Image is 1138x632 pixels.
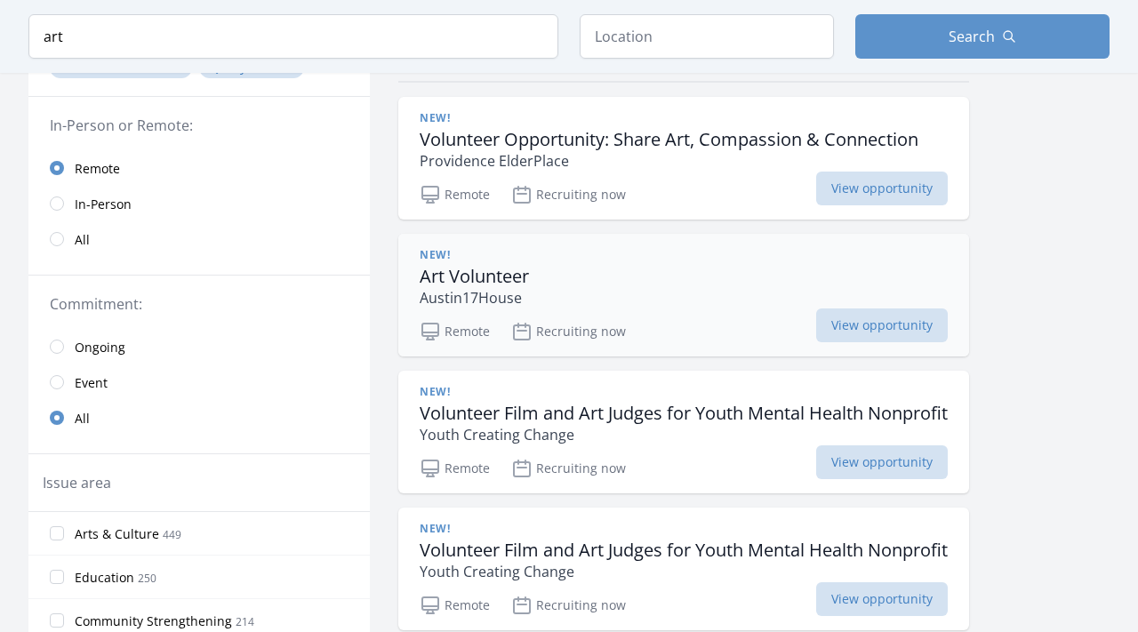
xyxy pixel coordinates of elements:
p: Austin17House [420,287,529,308]
span: Event [75,374,108,392]
a: New! Volunteer Opportunity: Share Art, Compassion & Connection Providence ElderPlace Remote Recru... [398,97,969,220]
span: View opportunity [816,172,948,205]
input: Community Strengthening 214 [50,613,64,628]
p: Providence ElderPlace [420,150,918,172]
input: Education 250 [50,570,64,584]
a: Remote [28,150,370,186]
p: Recruiting now [511,458,626,479]
input: Keyword [28,14,558,59]
span: View opportunity [816,308,948,342]
a: Ongoing [28,329,370,364]
a: New! Volunteer Film and Art Judges for Youth Mental Health Nonprofit Youth Creating Change Remote... [398,508,969,630]
p: Remote [420,595,490,616]
button: Search [855,14,1110,59]
input: Arts & Culture 449 [50,526,64,540]
span: View opportunity [816,445,948,479]
h3: Volunteer Film and Art Judges for Youth Mental Health Nonprofit [420,403,948,424]
p: Recruiting now [511,595,626,616]
a: New! Volunteer Film and Art Judges for Youth Mental Health Nonprofit Youth Creating Change Remote... [398,371,969,493]
span: Arts & Culture [75,525,159,543]
p: Youth Creating Change [420,561,948,582]
span: All [75,231,90,249]
legend: In-Person or Remote: [50,115,349,136]
span: New! [420,248,450,262]
span: New! [420,111,450,125]
legend: Issue area [43,472,111,493]
h3: Volunteer Film and Art Judges for Youth Mental Health Nonprofit [420,540,948,561]
p: Remote [420,458,490,479]
p: Recruiting now [511,321,626,342]
span: Community Strengthening [75,612,232,630]
h3: Art Volunteer [420,266,529,287]
span: Search [949,26,995,47]
span: View opportunity [816,582,948,616]
a: All [28,221,370,257]
a: In-Person [28,186,370,221]
p: Remote [420,184,490,205]
a: Event [28,364,370,400]
span: 449 [163,527,181,542]
span: All [75,410,90,428]
input: Location [580,14,834,59]
p: Remote [420,321,490,342]
p: Recruiting now [511,184,626,205]
span: New! [420,385,450,399]
a: All [28,400,370,436]
p: Youth Creating Change [420,424,948,445]
span: New! [420,522,450,536]
span: In-Person [75,196,132,213]
span: Remote [75,160,120,178]
span: Ongoing [75,339,125,356]
span: 250 [138,571,156,586]
span: Education [75,569,134,587]
h3: Volunteer Opportunity: Share Art, Compassion & Connection [420,129,918,150]
legend: Commitment: [50,293,349,315]
a: New! Art Volunteer Austin17House Remote Recruiting now View opportunity [398,234,969,356]
span: 214 [236,614,254,629]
